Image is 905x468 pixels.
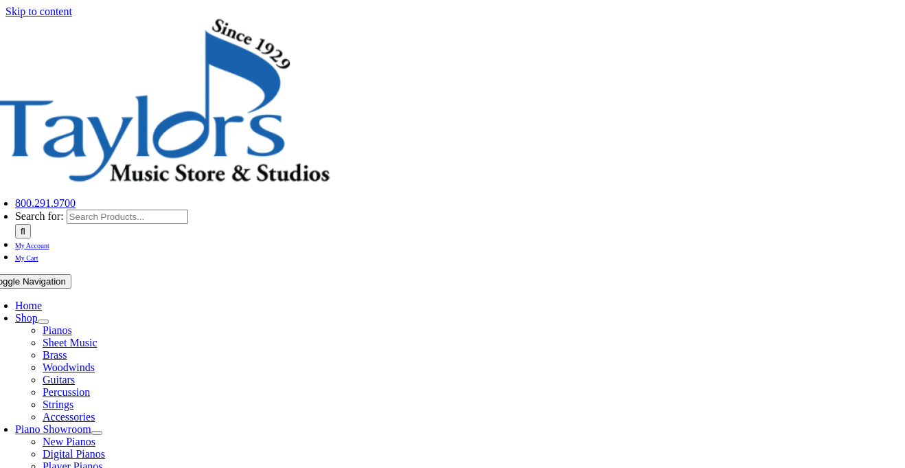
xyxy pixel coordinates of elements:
a: My Account [15,238,49,250]
a: Digital Pianos [43,448,105,460]
a: 800.291.9700 [15,197,76,209]
a: Pianos [43,324,72,336]
a: Strings [43,399,73,410]
a: New Pianos [43,436,95,447]
a: Shop [15,312,38,324]
button: Open submenu of Shop [38,320,49,324]
input: Search Products... [66,210,187,224]
a: Piano Showroom [15,423,91,435]
a: Skip to content [5,5,72,17]
a: Home [15,300,42,311]
span: Search for: [15,210,64,222]
a: Woodwinds [43,361,95,373]
input: Search [15,224,31,238]
a: Guitars [43,374,75,386]
button: Open submenu of Piano Showroom [91,431,102,435]
a: My Cart [15,251,38,263]
a: Brass [43,349,67,361]
a: Accessories [43,411,95,423]
a: Percussion [43,386,90,398]
span: My Account [15,242,49,249]
span: My Cart [15,254,38,262]
a: Sheet Music [43,337,98,348]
